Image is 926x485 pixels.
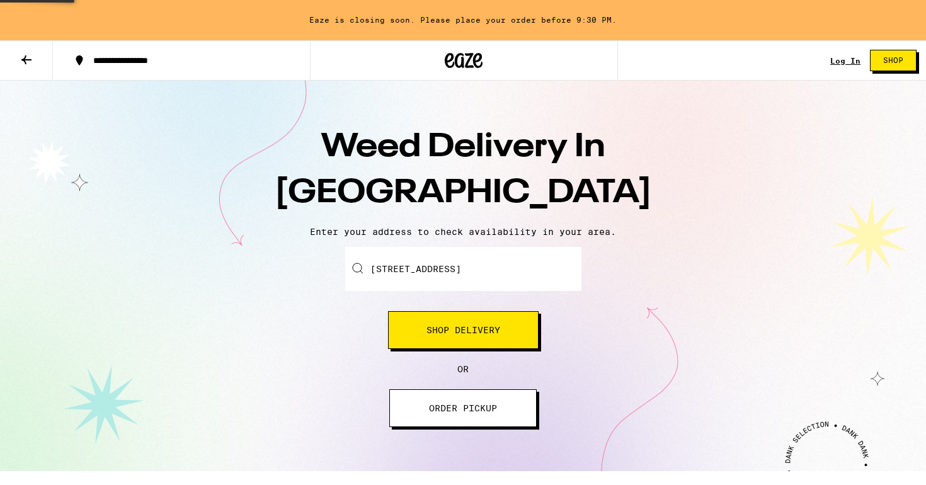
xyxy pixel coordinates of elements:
[457,364,469,374] span: OR
[243,125,683,217] h1: Weed Delivery In
[8,9,91,19] span: Hi. Need any help?
[388,311,539,349] button: Shop Delivery
[13,227,913,237] p: Enter your address to check availability in your area.
[870,50,917,71] button: Shop
[426,326,500,334] span: Shop Delivery
[389,389,537,427] button: ORDER PICKUP
[429,404,497,413] span: ORDER PICKUP
[883,57,903,64] span: Shop
[345,247,581,291] input: Enter your delivery address
[275,177,652,210] span: [GEOGRAPHIC_DATA]
[860,50,926,71] a: Shop
[830,57,860,65] a: Log In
